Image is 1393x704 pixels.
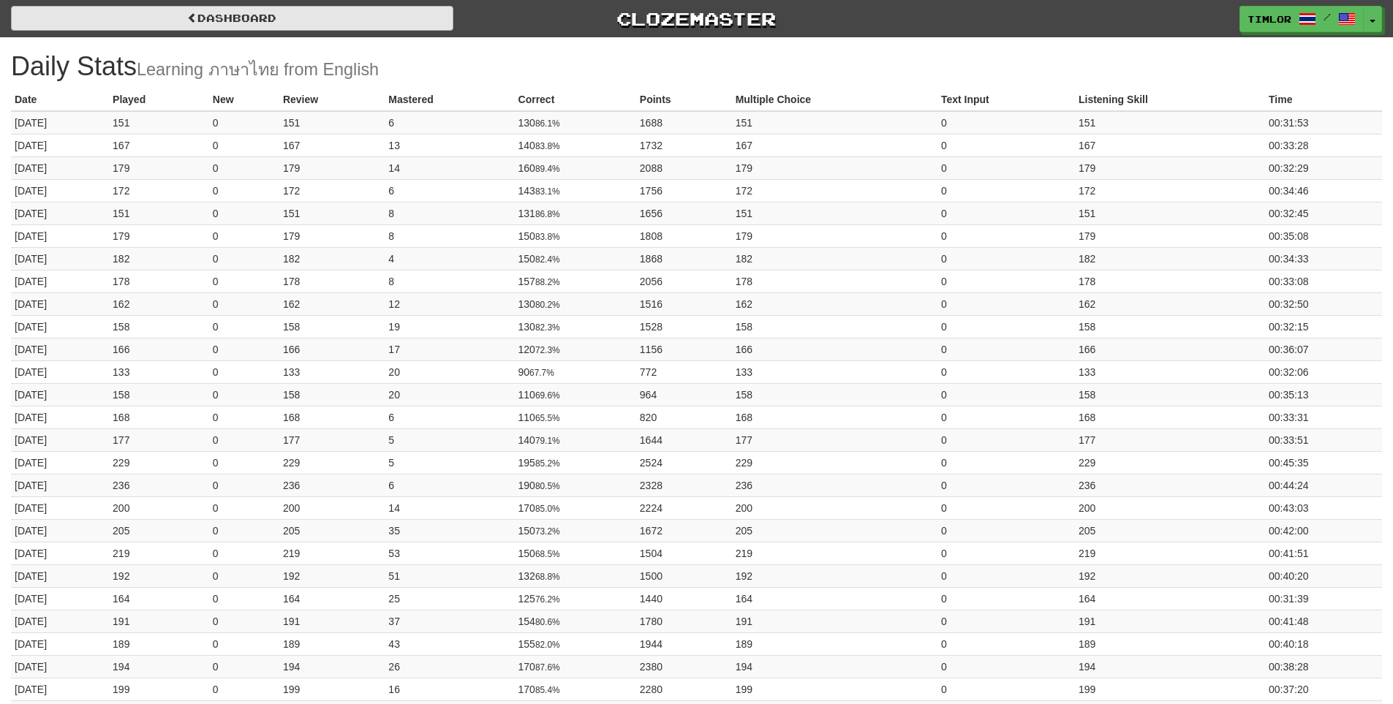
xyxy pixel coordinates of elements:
[11,383,109,406] td: [DATE]
[636,224,732,247] td: 1808
[385,474,514,496] td: 6
[1075,315,1265,338] td: 158
[1265,134,1382,156] td: 00:33:28
[109,88,209,111] th: Played
[109,338,209,360] td: 166
[515,360,636,383] td: 90
[11,134,109,156] td: [DATE]
[209,632,279,655] td: 0
[1075,587,1265,610] td: 164
[535,390,560,401] small: 69.6%
[11,224,109,247] td: [DATE]
[385,496,514,519] td: 14
[535,322,560,333] small: 82.3%
[937,519,1075,542] td: 0
[1265,587,1382,610] td: 00:31:39
[937,587,1075,610] td: 0
[515,315,636,338] td: 130
[1075,383,1265,406] td: 158
[385,519,514,542] td: 35
[732,519,937,542] td: 205
[636,315,732,338] td: 1528
[385,451,514,474] td: 5
[385,247,514,270] td: 4
[109,564,209,587] td: 192
[1075,292,1265,315] td: 162
[11,451,109,474] td: [DATE]
[385,632,514,655] td: 43
[109,587,209,610] td: 164
[11,610,109,632] td: [DATE]
[515,270,636,292] td: 157
[209,474,279,496] td: 0
[636,292,732,315] td: 1516
[1075,156,1265,179] td: 179
[1265,451,1382,474] td: 00:45:35
[385,338,514,360] td: 17
[515,610,636,632] td: 154
[209,292,279,315] td: 0
[137,60,379,79] small: Learning ภาษาไทย from English
[109,383,209,406] td: 158
[11,88,109,111] th: Date
[109,360,209,383] td: 133
[515,406,636,428] td: 110
[385,111,514,135] td: 6
[937,360,1075,383] td: 0
[732,292,937,315] td: 162
[535,254,560,265] small: 82.4%
[636,156,732,179] td: 2088
[109,610,209,632] td: 191
[1265,338,1382,360] td: 00:36:07
[385,292,514,315] td: 12
[515,247,636,270] td: 150
[535,164,560,174] small: 89.4%
[279,202,385,224] td: 151
[535,209,560,219] small: 86.8%
[209,338,279,360] td: 0
[11,247,109,270] td: [DATE]
[535,413,560,423] small: 65.5%
[937,315,1075,338] td: 0
[1075,111,1265,135] td: 151
[279,88,385,111] th: Review
[109,247,209,270] td: 182
[11,292,109,315] td: [DATE]
[1265,383,1382,406] td: 00:35:13
[515,202,636,224] td: 131
[937,224,1075,247] td: 0
[1075,360,1265,383] td: 133
[535,345,560,355] small: 72.3%
[515,292,636,315] td: 130
[209,315,279,338] td: 0
[109,315,209,338] td: 158
[209,542,279,564] td: 0
[1324,12,1331,22] span: /
[937,156,1075,179] td: 0
[1265,111,1382,135] td: 00:31:53
[937,451,1075,474] td: 0
[1075,519,1265,542] td: 205
[515,564,636,587] td: 132
[11,52,1382,81] h1: Daily Stats
[937,610,1075,632] td: 0
[636,451,732,474] td: 2524
[535,594,560,605] small: 76.2%
[732,202,937,224] td: 151
[11,564,109,587] td: [DATE]
[279,224,385,247] td: 179
[209,564,279,587] td: 0
[1265,88,1382,111] th: Time
[515,542,636,564] td: 150
[109,496,209,519] td: 200
[109,519,209,542] td: 205
[1075,88,1265,111] th: Listening Skill
[1265,292,1382,315] td: 00:32:50
[11,338,109,360] td: [DATE]
[636,587,732,610] td: 1440
[535,141,560,151] small: 83.8%
[109,134,209,156] td: 167
[535,526,560,537] small: 73.2%
[937,474,1075,496] td: 0
[937,383,1075,406] td: 0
